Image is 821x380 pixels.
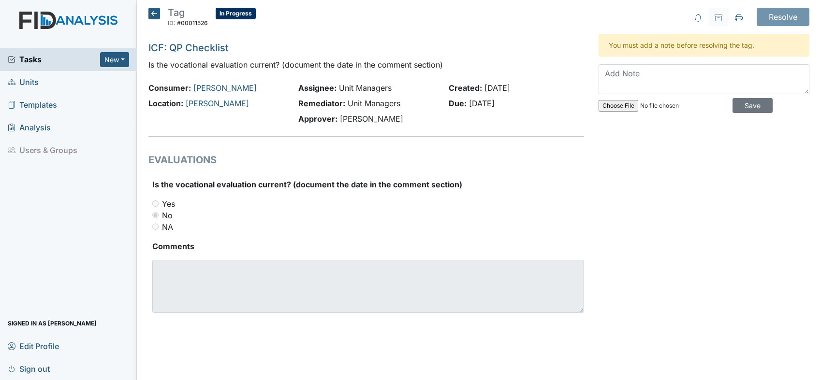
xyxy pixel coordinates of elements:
[8,98,57,113] span: Templates
[298,83,337,93] strong: Assignee:
[152,212,159,218] input: No
[599,34,809,56] div: You must add a note before resolving the tag.
[148,99,183,108] strong: Location:
[168,19,176,27] span: ID:
[8,54,100,65] a: Tasks
[148,153,584,167] h1: EVALUATIONS
[152,179,462,190] label: Is the vocational evaluation current? (document the date in the comment section)
[8,338,59,353] span: Edit Profile
[8,316,97,331] span: Signed in as [PERSON_NAME]
[340,114,403,124] span: [PERSON_NAME]
[177,19,208,27] span: #00011526
[757,8,809,26] input: Resolve
[216,8,256,19] span: In Progress
[162,198,175,210] label: Yes
[152,224,159,230] input: NA
[193,83,257,93] a: [PERSON_NAME]
[298,114,337,124] strong: Approver:
[348,99,400,108] span: Unit Managers
[186,99,249,108] a: [PERSON_NAME]
[469,99,495,108] span: [DATE]
[449,99,467,108] strong: Due:
[162,221,173,233] label: NA
[152,200,159,207] input: Yes
[8,120,51,135] span: Analysis
[148,59,584,70] p: Is the vocational evaluation current? (document the date in the comment section)
[8,75,39,90] span: Units
[339,83,392,93] span: Unit Managers
[148,42,229,54] a: ICF: QP Checklist
[162,210,173,221] label: No
[8,361,50,376] span: Sign out
[484,83,510,93] span: [DATE]
[148,83,191,93] strong: Consumer:
[298,99,345,108] strong: Remediator:
[168,7,185,18] span: Tag
[733,98,773,113] input: Save
[152,240,584,252] strong: Comments
[100,52,129,67] button: New
[449,83,482,93] strong: Created:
